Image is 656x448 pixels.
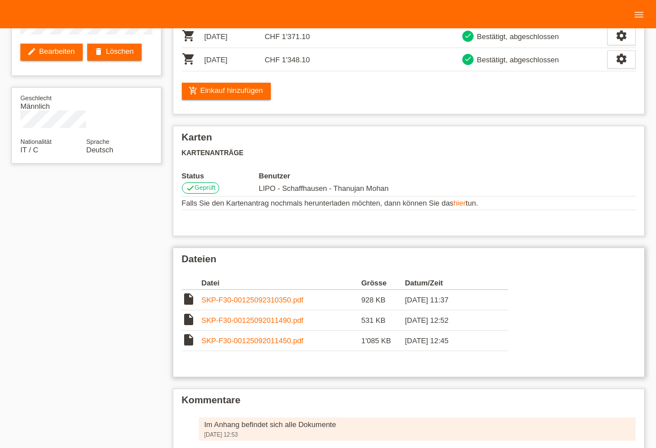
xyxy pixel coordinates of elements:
div: Im Anhang befindet sich alle Dokumente [205,420,631,429]
th: Datum/Zeit [405,276,492,290]
a: menu [628,11,650,18]
h2: Karten [182,132,636,149]
a: add_shopping_cartEinkauf hinzufügen [182,83,271,100]
span: 20.09.2025 [259,184,389,193]
th: Status [182,172,259,180]
i: check [464,55,472,63]
i: POSP00027794 [182,29,195,42]
td: [DATE] 12:52 [405,310,492,331]
td: [DATE] [205,25,265,48]
i: edit [27,47,36,56]
td: CHF 1'371.10 [265,25,325,48]
span: Italien / C / 16.01.1987 [20,146,39,154]
span: Sprache [86,138,109,145]
i: menu [633,9,645,20]
i: settings [615,53,628,65]
th: Datei [202,276,361,290]
i: check [464,32,472,40]
span: Nationalität [20,138,52,145]
td: [DATE] 12:45 [405,331,492,351]
i: settings [615,29,628,42]
i: POSP00027796 [182,52,195,66]
i: delete [94,47,103,56]
a: SKP-F30-00125092310350.pdf [202,296,304,304]
a: hier [453,199,466,207]
a: editBearbeiten [20,44,83,61]
h2: Kommentare [182,395,636,412]
td: 531 KB [361,310,405,331]
i: add_shopping_cart [189,86,198,95]
a: SKP-F30-00125092011490.pdf [202,316,304,325]
th: Grösse [361,276,405,290]
a: deleteLöschen [87,44,142,61]
span: Geprüft [195,184,216,191]
div: Bestätigt, abgeschlossen [474,31,559,42]
i: insert_drive_file [182,333,195,347]
th: Benutzer [259,172,441,180]
i: insert_drive_file [182,313,195,326]
a: SKP-F30-00125092011450.pdf [202,336,304,345]
td: 928 KB [361,290,405,310]
td: [DATE] 11:37 [405,290,492,310]
div: Bestätigt, abgeschlossen [474,54,559,66]
span: Deutsch [86,146,113,154]
td: 1'085 KB [361,331,405,351]
h3: Kartenanträge [182,149,636,157]
i: insert_drive_file [182,292,195,306]
div: [DATE] 12:53 [205,432,631,438]
span: Geschlecht [20,95,52,101]
td: [DATE] [205,48,265,71]
h2: Dateien [182,254,636,271]
i: check [186,184,195,193]
td: Falls Sie den Kartenantrag nochmals herunterladen möchten, dann können Sie das tun. [182,197,636,210]
div: Männlich [20,93,86,110]
td: CHF 1'348.10 [265,48,325,71]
